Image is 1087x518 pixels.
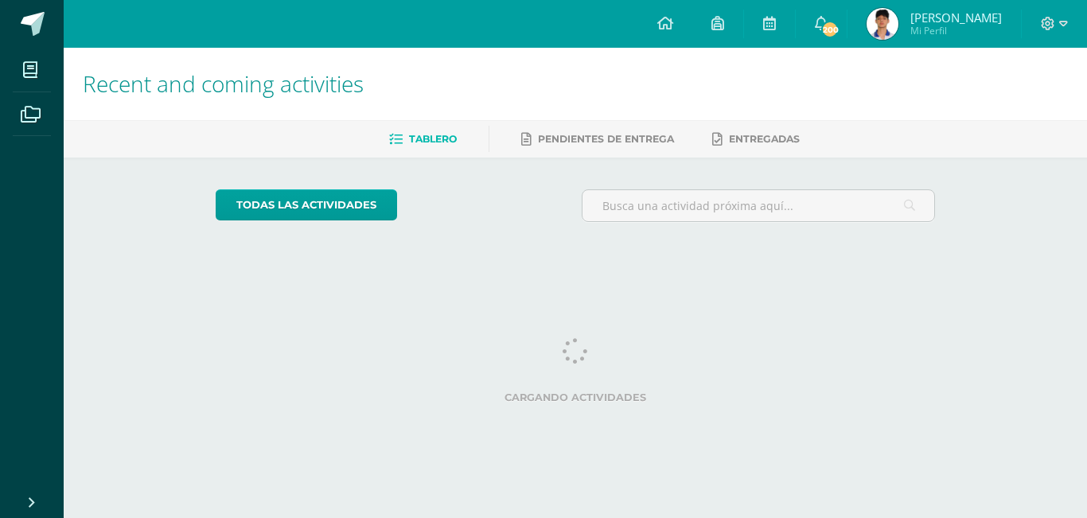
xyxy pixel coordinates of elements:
span: Tablero [409,133,457,145]
span: Recent and coming activities [83,68,364,99]
span: Pendientes de entrega [538,133,674,145]
a: todas las Actividades [216,189,397,220]
input: Busca una actividad próxima aquí... [582,190,935,221]
span: 200 [821,21,839,38]
a: Pendientes de entrega [521,127,674,152]
span: Mi Perfil [910,24,1002,37]
a: Tablero [389,127,457,152]
label: Cargando actividades [216,391,936,403]
span: [PERSON_NAME] [910,10,1002,25]
span: Entregadas [729,133,800,145]
a: Entregadas [712,127,800,152]
img: 38fd54c0a273a3fa318f10f68f371b28.png [867,8,898,40]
